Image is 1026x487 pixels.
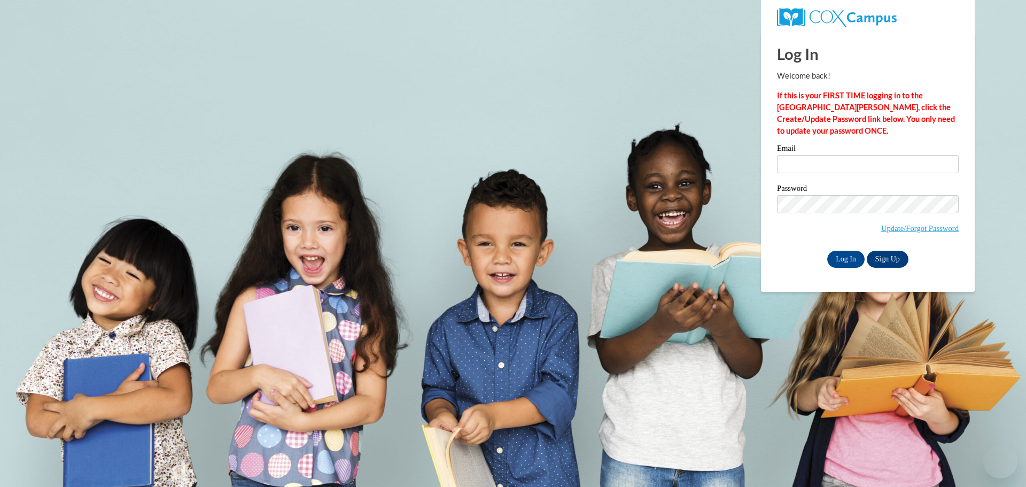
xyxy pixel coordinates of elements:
label: Email [777,144,959,155]
a: Update/Forgot Password [881,224,959,233]
a: COX Campus [777,8,959,27]
strong: If this is your FIRST TIME logging in to the [GEOGRAPHIC_DATA][PERSON_NAME], click the Create/Upd... [777,91,955,135]
iframe: Button to launch messaging window [983,444,1017,478]
p: Welcome back! [777,70,959,82]
h1: Log In [777,43,959,65]
input: Log In [827,251,865,268]
img: COX Campus [777,8,897,27]
a: Sign Up [867,251,908,268]
label: Password [777,184,959,195]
